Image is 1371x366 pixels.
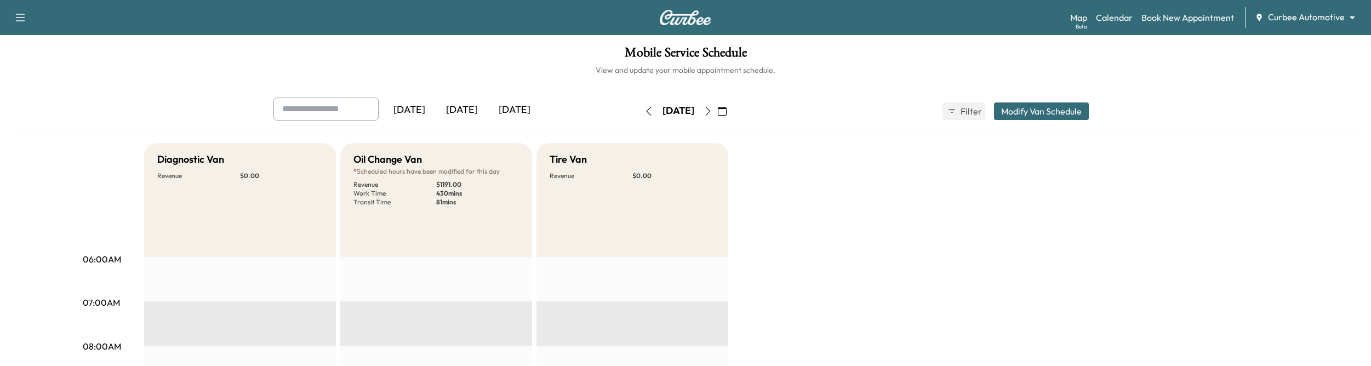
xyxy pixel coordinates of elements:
[1268,11,1345,24] span: Curbee Automotive
[353,180,436,189] p: Revenue
[157,171,240,180] p: Revenue
[550,152,587,167] h5: Tire Van
[353,167,519,176] p: Scheduled hours have been modified for this day
[83,296,120,309] p: 07:00AM
[436,98,488,123] div: [DATE]
[353,198,436,207] p: Transit Time
[11,46,1360,65] h1: Mobile Service Schedule
[961,105,980,118] span: Filter
[942,102,985,120] button: Filter
[1141,11,1234,24] a: Book New Appointment
[83,340,121,353] p: 08:00AM
[436,198,519,207] p: 81 mins
[632,171,715,180] p: $ 0.00
[353,152,422,167] h5: Oil Change Van
[1076,22,1087,31] div: Beta
[1096,11,1133,24] a: Calendar
[662,104,694,118] div: [DATE]
[436,180,519,189] p: $ 1191.00
[994,102,1089,120] button: Modify Van Schedule
[11,65,1360,76] h6: View and update your mobile appointment schedule.
[353,189,436,198] p: Work Time
[488,98,541,123] div: [DATE]
[240,171,323,180] p: $ 0.00
[1070,11,1087,24] a: MapBeta
[436,189,519,198] p: 430 mins
[659,10,712,25] img: Curbee Logo
[383,98,436,123] div: [DATE]
[83,253,121,266] p: 06:00AM
[157,152,224,167] h5: Diagnostic Van
[550,171,632,180] p: Revenue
